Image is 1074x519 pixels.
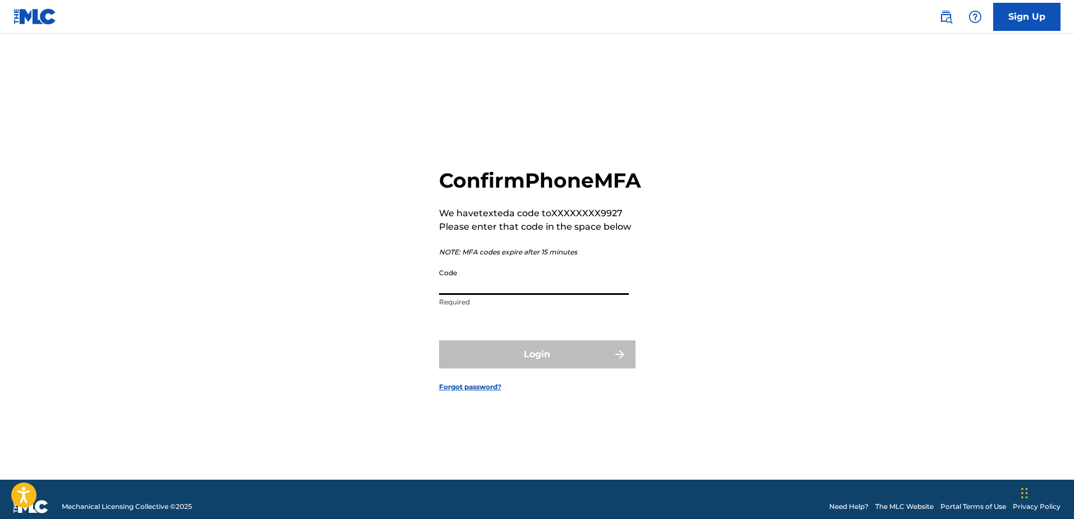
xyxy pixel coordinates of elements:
[439,382,501,392] a: Forgot password?
[964,6,986,28] div: Help
[875,502,934,512] a: The MLC Website
[940,502,1006,512] a: Portal Terms of Use
[62,502,192,512] span: Mechanical Licensing Collective © 2025
[968,10,982,24] img: help
[1021,476,1028,510] div: Drag
[439,220,641,234] p: Please enter that code in the space below
[1018,465,1074,519] iframe: Chat Widget
[439,297,629,307] p: Required
[939,10,953,24] img: search
[439,168,641,193] h2: Confirm Phone MFA
[935,6,957,28] a: Public Search
[13,500,48,513] img: logo
[13,8,57,25] img: MLC Logo
[1013,502,1061,512] a: Privacy Policy
[439,247,641,257] p: NOTE: MFA codes expire after 15 minutes
[439,207,641,220] p: We have texted a code to XXXXXXXX9927
[993,3,1061,31] a: Sign Up
[829,502,869,512] a: Need Help?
